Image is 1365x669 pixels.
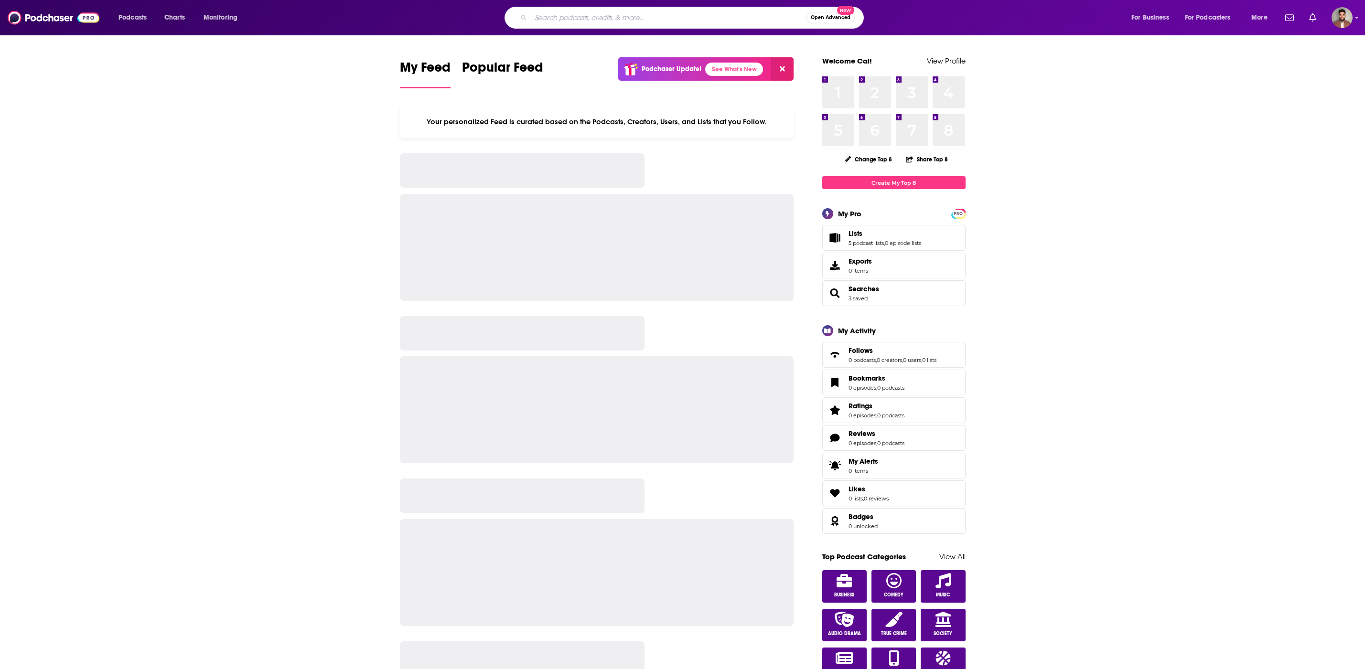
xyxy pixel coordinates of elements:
button: open menu [1179,10,1245,25]
span: PRO [953,210,964,217]
a: My Alerts [822,453,966,478]
a: Reviews [826,431,845,445]
button: open menu [1245,10,1279,25]
a: 0 lists [849,495,863,502]
button: open menu [197,10,250,25]
span: Badges [822,508,966,534]
a: 3 saved [849,295,868,302]
a: Ratings [826,404,845,417]
p: Podchaser Update! [642,65,701,73]
span: , [876,440,877,446]
img: User Profile [1332,7,1353,28]
a: Audio Drama [822,609,867,641]
button: Change Top 8 [839,153,898,165]
a: Lists [849,229,921,238]
span: Exports [849,257,872,265]
a: My Feed [400,59,451,88]
a: Charts [158,10,191,25]
a: Create My Top 8 [822,176,966,189]
span: Badges [849,512,873,521]
span: New [837,6,854,15]
a: Top Podcast Categories [822,552,906,561]
span: Bookmarks [849,374,885,382]
span: , [876,384,877,391]
a: 0 episodes [849,384,876,391]
span: , [902,357,903,363]
a: Badges [826,514,845,528]
a: Likes [826,487,845,500]
a: Welcome Cal! [822,56,872,65]
button: Open AdvancedNew [806,12,855,23]
div: My Pro [838,209,861,218]
span: Exports [826,259,845,272]
span: Reviews [849,429,875,438]
a: Reviews [849,429,904,438]
a: 0 unlocked [849,523,878,530]
span: Follows [849,346,873,355]
span: Logged in as calmonaghan [1332,7,1353,28]
span: My Alerts [849,457,878,466]
button: Show profile menu [1332,7,1353,28]
a: 0 episodes [849,440,876,446]
span: More [1251,11,1268,24]
a: Follows [826,348,845,361]
a: Ratings [849,402,904,410]
a: 0 users [903,357,921,363]
span: For Business [1131,11,1169,24]
a: 0 podcasts [877,440,904,446]
input: Search podcasts, credits, & more... [531,10,806,25]
a: 0 reviews [864,495,889,502]
a: 0 creators [877,357,902,363]
span: Likes [822,480,966,506]
a: 0 podcasts [877,384,904,391]
span: Monitoring [204,11,237,24]
span: , [921,357,922,363]
span: Society [934,631,952,637]
span: Follows [822,342,966,368]
a: Music [921,570,966,603]
span: Comedy [884,592,903,598]
a: Likes [849,485,889,493]
span: Likes [849,485,865,493]
span: Charts [164,11,185,24]
a: 0 lists [922,357,936,363]
a: Popular Feed [462,59,543,88]
a: Exports [822,253,966,278]
div: Your personalized Feed is curated based on the Podcasts, Creators, Users, and Lists that you Follow. [400,106,794,138]
button: Share Top 8 [905,150,948,169]
a: 0 episode lists [885,240,921,246]
span: Bookmarks [822,370,966,395]
button: open menu [112,10,159,25]
span: For Podcasters [1185,11,1231,24]
span: Ratings [822,397,966,423]
span: My Feed [400,59,451,81]
a: Follows [849,346,936,355]
a: Lists [826,231,845,244]
span: True Crime [881,631,907,637]
a: 5 podcast lists [849,240,884,246]
span: Lists [849,229,862,238]
span: Searches [822,280,966,306]
a: See What's New [705,63,763,76]
span: , [884,240,885,246]
div: Search podcasts, credits, & more... [514,7,873,29]
span: , [863,495,864,502]
a: True Crime [871,609,916,641]
a: Searches [826,287,845,300]
span: 0 items [849,467,878,474]
a: View All [939,552,966,561]
a: Society [921,609,966,641]
span: Reviews [822,425,966,451]
span: Business [834,592,854,598]
a: 0 podcasts [849,357,876,363]
span: 0 items [849,267,872,274]
a: 0 episodes [849,412,876,419]
img: Podchaser - Follow, Share and Rate Podcasts [8,9,99,27]
a: 0 podcasts [877,412,904,419]
a: Show notifications dropdown [1305,10,1320,26]
div: My Activity [838,326,876,335]
span: Searches [849,285,879,293]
